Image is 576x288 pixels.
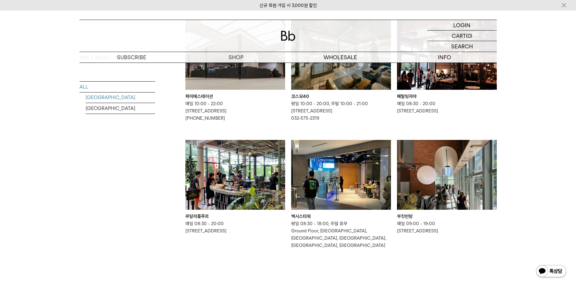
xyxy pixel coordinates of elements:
div: 맥시스타워 [291,213,391,220]
p: CART [452,31,466,41]
img: 카카오톡 채널 1:1 채팅 버튼 [535,264,567,279]
p: SEARCH [451,41,473,52]
div: 파미에스테이션 [185,93,285,100]
a: SUBSCRIBE [80,52,184,63]
a: 파미에스테이션 파미에스테이션 매일 10:00 - 22:00[STREET_ADDRESS][PHONE_NUMBER] [185,20,285,122]
a: 코스모40 코스모40 평일 10:00 - 20:00, 주말 10:00 - 21:00[STREET_ADDRESS]032-575-2319 [291,20,391,122]
p: LOGIN [453,20,470,30]
p: WHOLESALE [288,52,392,63]
a: ALL [80,82,155,92]
p: 매일 08:30 - 20:00 [STREET_ADDRESS] [185,220,285,235]
div: 부킷빈탕 [397,213,497,220]
div: 페탈링자야 [397,93,497,100]
p: INFO [392,52,497,63]
p: 평일 10:00 - 20:00, 주말 10:00 - 21:00 [STREET_ADDRESS] 032-575-2319 [291,100,391,122]
a: 페탈링자야 페탈링자야 매일 08:30 - 20:00[STREET_ADDRESS] [397,20,497,115]
img: 쿠알라룸푸르 [185,140,285,210]
a: 부킷빈탕 부킷빈탕 매일 09:00 - 19:00[STREET_ADDRESS] [397,140,497,235]
p: 매일 09:00 - 19:00 [STREET_ADDRESS] [397,220,497,235]
div: 쿠알라룸푸르 [185,213,285,220]
p: (0) [466,31,472,41]
p: 평일 08:30 - 18:00, 주말 휴무 Ground Floor, [GEOGRAPHIC_DATA], [GEOGRAPHIC_DATA], [GEOGRAPHIC_DATA], [G... [291,220,391,249]
a: [GEOGRAPHIC_DATA] [86,92,155,103]
div: 코스모40 [291,93,391,100]
img: 로고 [281,31,295,41]
a: 맥시스타워 맥시스타워 평일 08:30 - 18:00, 주말 휴무Ground Floor, [GEOGRAPHIC_DATA], [GEOGRAPHIC_DATA], [GEOGRAPHI... [291,140,391,249]
a: [GEOGRAPHIC_DATA] [86,103,155,114]
p: 매일 10:00 - 22:00 [STREET_ADDRESS] [PHONE_NUMBER] [185,100,285,122]
a: CART (0) [427,31,497,41]
a: 쿠알라룸푸르 쿠알라룸푸르 매일 08:30 - 20:00[STREET_ADDRESS] [185,140,285,235]
img: 부킷빈탕 [397,140,497,210]
a: 신규 회원 가입 시 3,000원 할인 [259,3,317,8]
a: SHOP [184,52,288,63]
p: 매일 08:30 - 20:00 [STREET_ADDRESS] [397,100,497,115]
img: 맥시스타워 [291,140,391,210]
a: LOGIN [427,20,497,31]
